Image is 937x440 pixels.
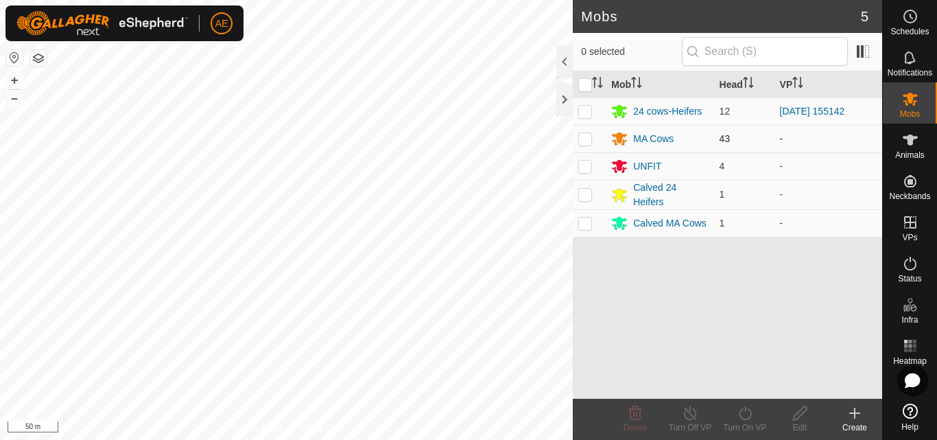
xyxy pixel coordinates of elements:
[631,79,642,90] p-sorticon: Activate to sort
[663,421,717,434] div: Turn Off VP
[827,421,882,434] div: Create
[893,357,927,365] span: Heatmap
[633,159,661,174] div: UNFIT
[901,316,918,324] span: Infra
[633,181,708,209] div: Calved 24 Heifers
[900,110,920,118] span: Mobs
[774,152,882,180] td: -
[720,161,725,172] span: 4
[774,180,882,209] td: -
[581,8,861,25] h2: Mobs
[6,72,23,89] button: +
[902,233,917,242] span: VPs
[895,151,925,159] span: Animals
[888,69,932,77] span: Notifications
[592,79,603,90] p-sorticon: Activate to sort
[30,50,47,67] button: Map Layers
[6,90,23,106] button: –
[633,132,674,146] div: MA Cows
[633,216,707,231] div: Calved MA Cows
[792,79,803,90] p-sorticon: Activate to sort
[233,422,284,435] a: Privacy Policy
[606,71,713,98] th: Mob
[16,11,188,36] img: Gallagher Logo
[720,106,731,117] span: 12
[772,421,827,434] div: Edit
[743,79,754,90] p-sorticon: Activate to sort
[714,71,774,98] th: Head
[898,275,921,283] span: Status
[774,125,882,152] td: -
[720,133,731,144] span: 43
[774,71,882,98] th: VP
[883,398,937,437] a: Help
[6,49,23,66] button: Reset Map
[720,218,725,229] span: 1
[774,209,882,237] td: -
[861,6,868,27] span: 5
[624,423,648,432] span: Delete
[717,421,772,434] div: Turn On VP
[890,27,929,36] span: Schedules
[780,106,845,117] a: [DATE] 155142
[300,422,340,435] a: Contact Us
[215,16,228,31] span: AE
[889,192,930,200] span: Neckbands
[581,45,681,59] span: 0 selected
[682,37,848,66] input: Search (S)
[901,423,918,431] span: Help
[720,189,725,200] span: 1
[633,104,702,119] div: 24 cows-Heifers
